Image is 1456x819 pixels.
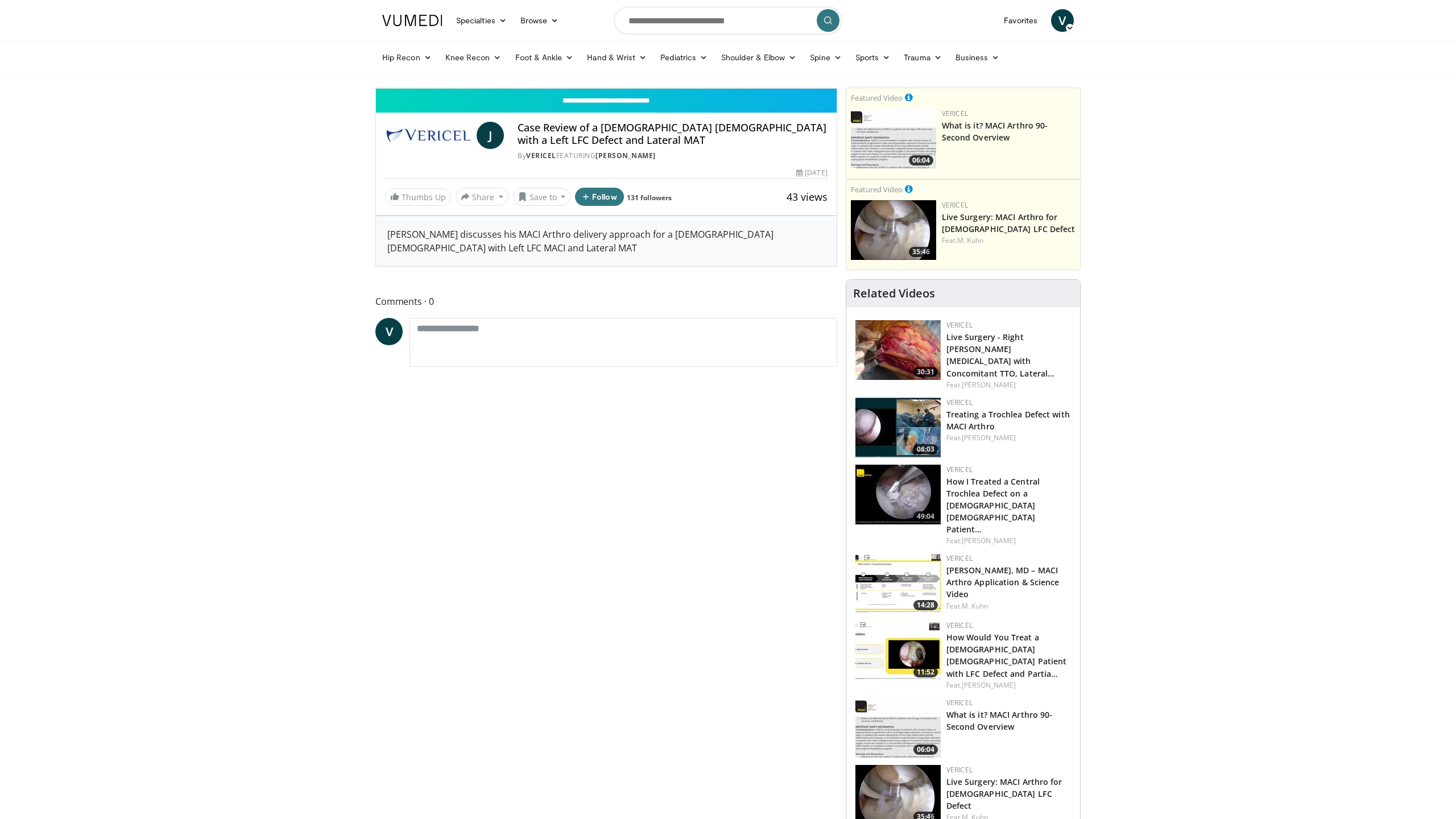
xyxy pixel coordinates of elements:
[946,398,973,407] a: Vericel
[946,553,973,563] a: Vericel
[449,9,514,32] a: Specialties
[946,601,1071,611] div: Feat.
[855,621,941,680] a: 11:52
[855,465,941,524] img: 5aa0332e-438a-4b19-810c-c6dfa13c7ee4.150x105_q85_crop-smart_upscale.jpg
[526,151,556,160] a: Vericel
[803,46,848,69] a: Spine
[946,380,1071,390] div: Feat.
[575,188,624,206] button: Follow
[477,122,504,149] a: J
[855,553,941,613] a: 14:28
[855,320,941,380] a: 30:31
[851,93,903,103] small: Featured Video
[853,287,935,300] h4: Related Videos
[942,120,1048,143] a: What is it? MACI Arthro 90-Second Overview
[851,200,936,260] a: 35:46
[855,465,941,524] a: 49:04
[385,122,472,149] img: Vericel
[913,367,938,377] span: 30:31
[946,476,1040,535] a: How I Treated a Central Trochlea Defect on a [DEMOGRAPHIC_DATA] [DEMOGRAPHIC_DATA] Patient…
[508,46,581,69] a: Foot & Ankle
[855,621,941,680] img: 62f325f7-467e-4e39-9fa8-a2cb7d050ecd.150x105_q85_crop-smart_upscale.jpg
[1051,9,1074,32] a: V
[897,46,949,69] a: Trauma
[855,553,941,613] img: 2444198d-1b18-4a77-bb67-3e21827492e5.150x105_q85_crop-smart_upscale.jpg
[614,7,842,34] input: Search topics, interventions
[913,667,938,677] span: 11:52
[957,235,983,245] a: M. Kuhn
[456,188,508,206] button: Share
[439,46,508,69] a: Knee Recon
[518,122,827,146] h4: Case Review of a [DEMOGRAPHIC_DATA] [DEMOGRAPHIC_DATA] with a Left LFC Defect and Lateral MAT
[382,15,442,26] img: VuMedi Logo
[942,200,968,210] a: Vericel
[851,200,936,260] img: eb023345-1e2d-4374-a840-ddbc99f8c97c.150x105_q85_crop-smart_upscale.jpg
[962,680,1016,690] a: [PERSON_NAME]
[946,632,1067,679] a: How Would You Treat a [DEMOGRAPHIC_DATA] [DEMOGRAPHIC_DATA] Patient with LFC Defect and Partia…
[942,212,1076,234] a: Live Surgery: MACI Arthro for [DEMOGRAPHIC_DATA] LFC Defect
[580,46,653,69] a: Hand & Wrist
[714,46,803,69] a: Shoulder & Elbow
[855,398,941,457] a: 08:03
[855,698,941,758] a: 06:04
[913,744,938,755] span: 06:04
[375,318,403,345] a: V
[627,193,672,202] a: 131 followers
[909,247,933,257] span: 35:46
[946,680,1071,690] div: Feat.
[962,601,988,611] a: M. Kuhn
[513,188,571,206] button: Save to
[855,698,941,758] img: aa6cc8ed-3dbf-4b6a-8d82-4a06f68b6688.150x105_q85_crop-smart_upscale.jpg
[913,511,938,522] span: 49:04
[851,184,903,195] small: Featured Video
[376,216,837,266] div: [PERSON_NAME] discusses his MACI Arthro delivery approach for a [DEMOGRAPHIC_DATA] [DEMOGRAPHIC_D...
[514,9,566,32] a: Browse
[946,698,973,708] a: Vericel
[375,294,837,309] span: Comments 0
[946,320,973,330] a: Vericel
[946,709,1053,732] a: What is it? MACI Arthro 90-Second Overview
[855,320,941,380] img: f2822210-6046-4d88-9b48-ff7c77ada2d7.150x105_q85_crop-smart_upscale.jpg
[375,46,439,69] a: Hip Recon
[913,600,938,610] span: 14:28
[946,765,973,775] a: Vericel
[946,621,973,630] a: Vericel
[595,151,656,160] a: [PERSON_NAME]
[851,109,936,168] a: 06:04
[946,536,1071,546] div: Feat.
[997,9,1044,32] a: Favorites
[962,536,1016,545] a: [PERSON_NAME]
[946,776,1062,811] a: Live Surgery: MACI Arthro for [DEMOGRAPHIC_DATA] LFC Defect
[385,188,451,206] a: Thumbs Up
[796,168,827,178] div: [DATE]
[851,109,936,168] img: aa6cc8ed-3dbf-4b6a-8d82-4a06f68b6688.150x105_q85_crop-smart_upscale.jpg
[849,46,897,69] a: Sports
[946,433,1071,443] div: Feat.
[855,398,941,457] img: 0de30d39-bfe3-4001-9949-87048a0d8692.150x105_q85_crop-smart_upscale.jpg
[949,46,1007,69] a: Business
[913,444,938,454] span: 08:03
[909,155,933,166] span: 06:04
[787,190,828,204] span: 43 views
[942,109,968,118] a: Vericel
[946,332,1055,378] a: Live Surgery - Right [PERSON_NAME][MEDICAL_DATA] with Concomitant TTO, Lateral…
[946,409,1070,432] a: Treating a Trochlea Defect with MACI Arthro
[518,151,827,161] div: By FEATURING
[946,565,1060,599] a: [PERSON_NAME], MD – MACI Arthro Application & Science Video
[946,465,973,474] a: Vericel
[653,46,714,69] a: Pediatrics
[962,380,1016,390] a: [PERSON_NAME]
[962,433,1016,442] a: [PERSON_NAME]
[942,235,1076,246] div: Feat.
